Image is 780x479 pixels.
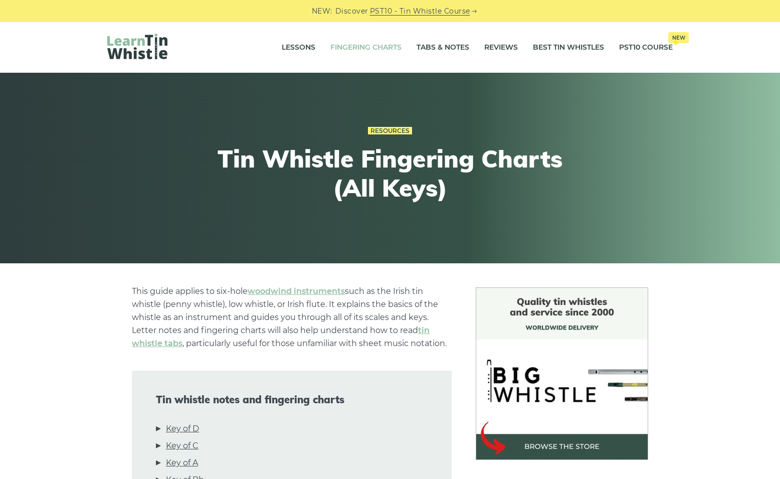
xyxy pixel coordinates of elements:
span: New [668,32,689,43]
h1: Tin Whistle Fingering Charts (All Keys) [206,144,574,202]
a: woodwind instruments [248,286,345,296]
a: PST10 CourseNew [619,35,673,60]
a: Key of C [166,439,199,452]
span: Tin whistle notes and fingering charts [156,394,428,406]
img: BigWhistle Tin Whistle Store [476,287,648,460]
a: Resources [368,127,412,135]
a: Key of A [166,456,198,469]
a: Fingering Charts [330,35,402,60]
img: LearnTinWhistle.com [107,34,167,59]
a: Best Tin Whistles [533,35,604,60]
p: This guide applies to six-hole such as the Irish tin whistle (penny whistle), low whistle, or Iri... [132,285,452,350]
a: Tabs & Notes [417,35,469,60]
a: Lessons [282,35,315,60]
a: Key of D [166,422,199,435]
a: Reviews [484,35,518,60]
